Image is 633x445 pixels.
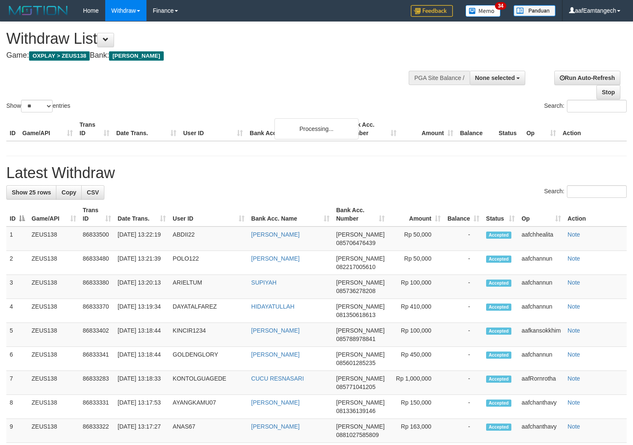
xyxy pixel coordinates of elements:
[444,323,483,347] td: -
[80,371,114,395] td: 86833283
[114,419,170,443] td: [DATE] 13:17:27
[251,255,300,262] a: [PERSON_NAME]
[457,117,495,141] th: Balance
[336,231,385,238] span: [PERSON_NAME]
[400,117,457,141] th: Amount
[388,371,444,395] td: Rp 1,000,000
[6,395,28,419] td: 8
[169,299,247,323] td: DAYATALFAREZ
[274,118,359,139] div: Processing...
[343,117,399,141] th: Bank Acc. Number
[6,275,28,299] td: 3
[6,347,28,371] td: 6
[169,323,247,347] td: KINCIR1234
[80,299,114,323] td: 86833370
[28,395,80,419] td: ZEUS138
[568,399,580,406] a: Note
[251,279,277,286] a: SUPIYAH
[28,419,80,443] td: ZEUS138
[28,347,80,371] td: ZEUS138
[113,117,180,141] th: Date Trans.
[21,100,53,112] select: Showentries
[411,5,453,17] img: Feedback.jpg
[80,419,114,443] td: 86833322
[495,2,506,10] span: 34
[465,5,501,17] img: Button%20Memo.svg
[6,100,70,112] label: Show entries
[388,395,444,419] td: Rp 150,000
[388,299,444,323] td: Rp 410,000
[518,347,564,371] td: aafchannun
[336,360,375,366] span: Copy 085601285235 to clipboard
[251,231,300,238] a: [PERSON_NAME]
[333,203,388,226] th: Bank Acc. Number: activate to sort column ascending
[444,226,483,251] td: -
[388,323,444,347] td: Rp 100,000
[518,395,564,419] td: aafchanthavy
[80,203,114,226] th: Trans ID: activate to sort column ascending
[475,75,515,81] span: None selected
[444,347,483,371] td: -
[544,100,627,112] label: Search:
[336,375,385,382] span: [PERSON_NAME]
[6,185,56,200] a: Show 25 rows
[6,419,28,443] td: 9
[336,423,385,430] span: [PERSON_NAME]
[114,347,170,371] td: [DATE] 13:18:44
[80,347,114,371] td: 86833341
[114,371,170,395] td: [DATE] 13:18:33
[6,299,28,323] td: 4
[568,375,580,382] a: Note
[6,371,28,395] td: 7
[336,279,385,286] span: [PERSON_NAME]
[567,185,627,198] input: Search:
[114,251,170,275] td: [DATE] 13:21:39
[336,336,375,342] span: Copy 085788978841 to clipboard
[114,226,170,251] td: [DATE] 13:22:19
[61,189,76,196] span: Copy
[336,264,375,270] span: Copy 082217005610 to clipboard
[109,51,163,61] span: [PERSON_NAME]
[251,327,300,334] a: [PERSON_NAME]
[518,419,564,443] td: aafchanthavy
[80,226,114,251] td: 86833500
[12,189,51,196] span: Show 25 rows
[336,399,385,406] span: [PERSON_NAME]
[486,304,511,311] span: Accepted
[444,203,483,226] th: Balance: activate to sort column ascending
[568,423,580,430] a: Note
[336,240,375,246] span: Copy 085706476439 to clipboard
[336,351,385,358] span: [PERSON_NAME]
[169,371,247,395] td: KONTOLGUAGEDE
[523,117,559,141] th: Op
[483,203,518,226] th: Status: activate to sort column ascending
[444,299,483,323] td: -
[169,395,247,419] td: AYANGKAMU07
[495,117,523,141] th: Status
[180,117,246,141] th: User ID
[251,303,295,310] a: HIDAYATULLAH
[554,71,620,85] a: Run Auto-Refresh
[19,117,76,141] th: Game/API
[486,328,511,335] span: Accepted
[29,51,90,61] span: OXPLAY > ZEUS138
[567,100,627,112] input: Search:
[486,232,511,239] span: Accepted
[6,30,414,47] h1: Withdraw List
[470,71,526,85] button: None selected
[564,203,627,226] th: Action
[568,303,580,310] a: Note
[87,189,99,196] span: CSV
[169,419,247,443] td: ANAS67
[336,384,375,390] span: Copy 085771041205 to clipboard
[28,275,80,299] td: ZEUS138
[544,185,627,198] label: Search:
[388,347,444,371] td: Rp 450,000
[251,351,300,358] a: [PERSON_NAME]
[6,251,28,275] td: 2
[28,203,80,226] th: Game/API: activate to sort column ascending
[513,5,556,16] img: panduan.png
[6,203,28,226] th: ID: activate to sort column descending
[444,371,483,395] td: -
[336,288,375,294] span: Copy 085736278208 to clipboard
